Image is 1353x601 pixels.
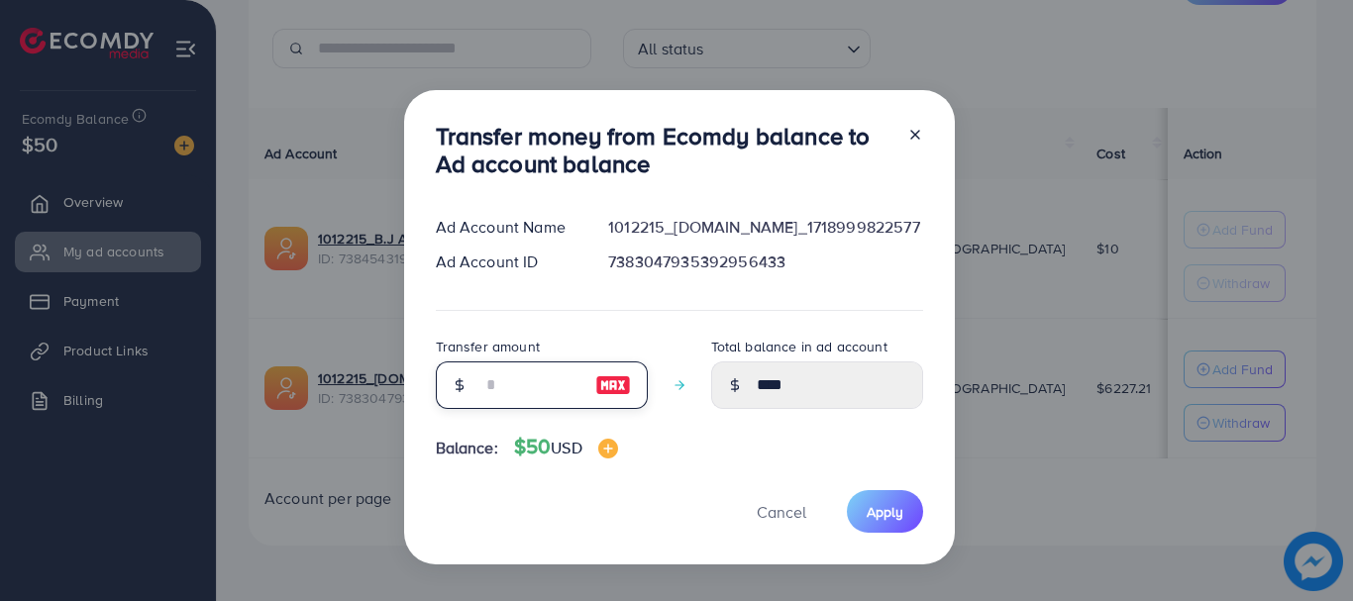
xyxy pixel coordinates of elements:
span: Cancel [757,501,806,523]
span: Apply [867,502,903,522]
button: Cancel [732,490,831,533]
img: image [595,373,631,397]
h3: Transfer money from Ecomdy balance to Ad account balance [436,122,891,179]
div: 7383047935392956433 [592,250,938,273]
h4: $50 [514,435,618,459]
div: Ad Account ID [420,250,593,273]
img: image [598,439,618,458]
span: USD [551,437,581,458]
label: Transfer amount [436,337,540,356]
div: Ad Account Name [420,216,593,239]
span: Balance: [436,437,498,459]
button: Apply [847,490,923,533]
div: 1012215_[DOMAIN_NAME]_1718999822577 [592,216,938,239]
label: Total balance in ad account [711,337,887,356]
